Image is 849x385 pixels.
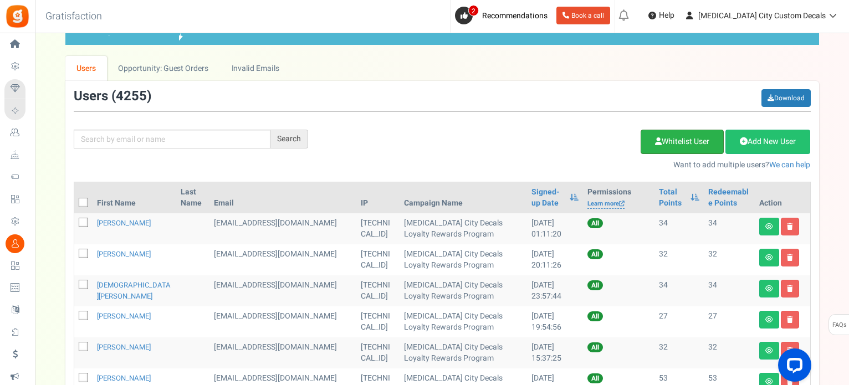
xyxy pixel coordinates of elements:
td: 32 [704,244,754,275]
h3: Gratisfaction [33,6,114,28]
a: Opportunity: Guest Orders [107,56,219,81]
td: [TECHNICAL_ID] [356,337,399,368]
i: View details [765,316,773,323]
td: [TECHNICAL_ID] [356,244,399,275]
span: 4255 [116,86,147,106]
a: [PERSON_NAME] [97,218,151,228]
td: 34 [704,213,754,244]
a: 2 Recommendations [455,7,552,24]
i: Delete user [787,285,793,292]
th: Campaign Name [400,182,527,213]
a: Invalid Emails [220,56,290,81]
a: Total Points [659,187,685,209]
th: Permissions [583,182,654,213]
img: Gratisfaction [5,4,30,29]
td: 32 [654,244,704,275]
td: 32 [704,337,754,368]
td: [DATE] 20:11:26 [527,244,583,275]
input: Search by email or name [74,130,270,148]
a: Download [761,89,811,107]
span: All [587,373,603,383]
td: [MEDICAL_DATA] City Decals Loyalty Rewards Program [400,337,527,368]
td: [EMAIL_ADDRESS][DOMAIN_NAME] [209,213,356,244]
td: 34 [654,213,704,244]
th: First Name [93,182,177,213]
span: All [587,311,603,321]
a: [DEMOGRAPHIC_DATA][PERSON_NAME] [97,280,171,301]
td: [DATE] 23:57:44 [527,275,583,306]
span: 2 [468,5,479,16]
th: Email [209,182,356,213]
i: View details [765,378,773,385]
td: 34 [704,275,754,306]
a: Learn more [587,199,625,209]
span: [MEDICAL_DATA] City Custom Decals [698,10,826,22]
td: [MEDICAL_DATA] City Decals Loyalty Rewards Program [400,213,527,244]
i: Delete user [787,316,793,323]
td: [MEDICAL_DATA] City Decals Loyalty Rewards Program [400,244,527,275]
a: Book a call [556,7,610,24]
span: All [587,218,603,228]
i: View details [765,254,773,261]
td: [EMAIL_ADDRESS][DOMAIN_NAME] [209,306,356,337]
th: Last Name [176,182,209,213]
a: [PERSON_NAME] [97,342,151,352]
a: [PERSON_NAME] [97,311,151,321]
td: [DATE] 15:37:25 [527,337,583,368]
i: Delete user [787,254,793,261]
span: All [587,280,603,290]
span: Recommendations [482,10,548,22]
a: Signed-up Date [531,187,564,209]
td: [MEDICAL_DATA] City Decals Loyalty Rewards Program [400,306,527,337]
a: Users [65,56,108,81]
a: Add New User [725,130,810,154]
a: Help [644,7,679,24]
a: Redeemable Points [708,187,750,209]
td: [DATE] 01:11:20 [527,213,583,244]
h3: Users ( ) [74,89,151,104]
i: View details [765,285,773,292]
span: FAQs [832,315,847,336]
td: 32 [654,337,704,368]
td: 27 [704,306,754,337]
span: All [587,342,603,352]
a: [PERSON_NAME] [97,373,151,383]
td: [EMAIL_ADDRESS][DOMAIN_NAME] [209,244,356,275]
td: 27 [654,306,704,337]
i: Delete user [787,223,793,230]
td: [MEDICAL_DATA] City Decals Loyalty Rewards Program [400,275,527,306]
td: [EMAIL_ADDRESS][DOMAIN_NAME] [209,337,356,368]
p: Want to add multiple users? [325,160,811,171]
th: Action [755,182,810,213]
td: [EMAIL_ADDRESS][DOMAIN_NAME] [209,275,356,306]
a: We can help [769,159,810,171]
span: All [587,249,603,259]
div: Search [270,130,308,148]
td: [TECHNICAL_ID] [356,306,399,337]
span: Help [656,10,674,21]
td: [TECHNICAL_ID] [356,275,399,306]
a: [PERSON_NAME] [97,249,151,259]
a: Whitelist User [641,130,724,154]
i: View details [765,223,773,230]
td: [TECHNICAL_ID] [356,213,399,244]
td: [DATE] 19:54:56 [527,306,583,337]
td: 34 [654,275,704,306]
th: IP [356,182,399,213]
i: View details [765,347,773,354]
